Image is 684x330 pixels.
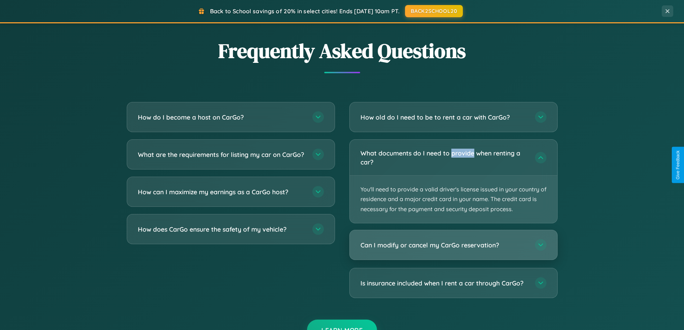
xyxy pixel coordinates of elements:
span: Back to School savings of 20% in select cities! Ends [DATE] 10am PT. [210,8,400,15]
h3: How does CarGo ensure the safety of my vehicle? [138,225,305,234]
h3: How old do I need to be to rent a car with CarGo? [360,113,528,122]
h3: Can I modify or cancel my CarGo reservation? [360,241,528,250]
button: BACK2SCHOOL20 [405,5,463,17]
h3: What documents do I need to provide when renting a car? [360,149,528,166]
div: Give Feedback [675,150,680,180]
h3: How do I become a host on CarGo? [138,113,305,122]
h3: How can I maximize my earnings as a CarGo host? [138,187,305,196]
h2: Frequently Asked Questions [127,37,558,65]
h3: What are the requirements for listing my car on CarGo? [138,150,305,159]
p: You'll need to provide a valid driver's license issued in your country of residence and a major c... [350,176,557,223]
h3: Is insurance included when I rent a car through CarGo? [360,279,528,288]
